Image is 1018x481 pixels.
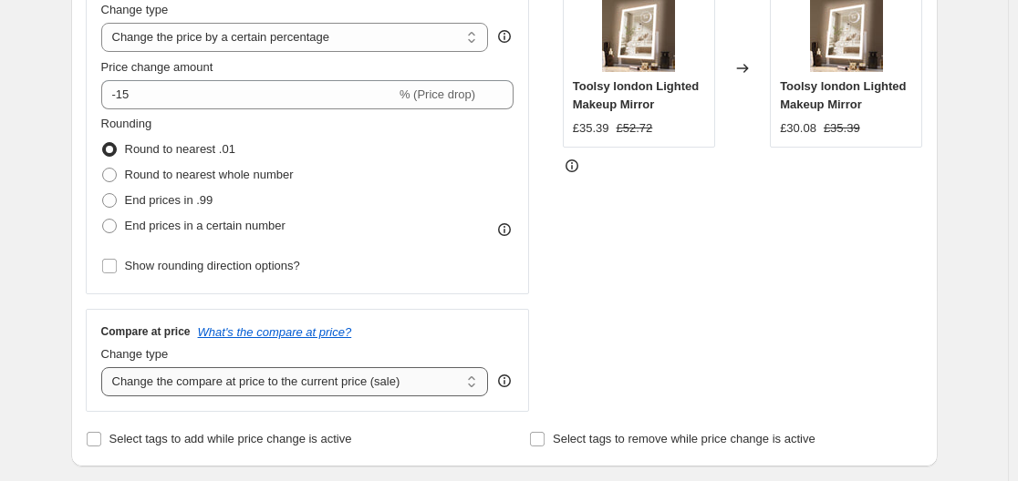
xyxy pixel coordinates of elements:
div: help [495,27,514,46]
span: Select tags to add while price change is active [109,432,352,445]
span: Toolsy london Lighted Makeup Mirror [780,79,906,111]
span: Change type [101,347,169,361]
div: £35.39 [573,119,609,138]
strike: £52.72 [617,119,653,138]
span: Rounding [101,117,152,130]
strike: £35.39 [824,119,860,138]
span: Select tags to remove while price change is active [553,432,815,445]
input: -15 [101,80,396,109]
span: End prices in a certain number [125,219,286,232]
span: Toolsy london Lighted Makeup Mirror [573,79,699,111]
span: Price change amount [101,60,213,74]
span: Round to nearest whole number [125,168,294,181]
span: Change type [101,3,169,16]
h3: Compare at price [101,324,191,339]
span: Show rounding direction options? [125,259,300,272]
button: What's the compare at price? [198,325,352,339]
span: % (Price drop) [400,87,475,101]
span: Round to nearest .01 [125,142,235,156]
div: help [495,372,514,390]
span: End prices in .99 [125,193,213,207]
div: £30.08 [780,119,816,138]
